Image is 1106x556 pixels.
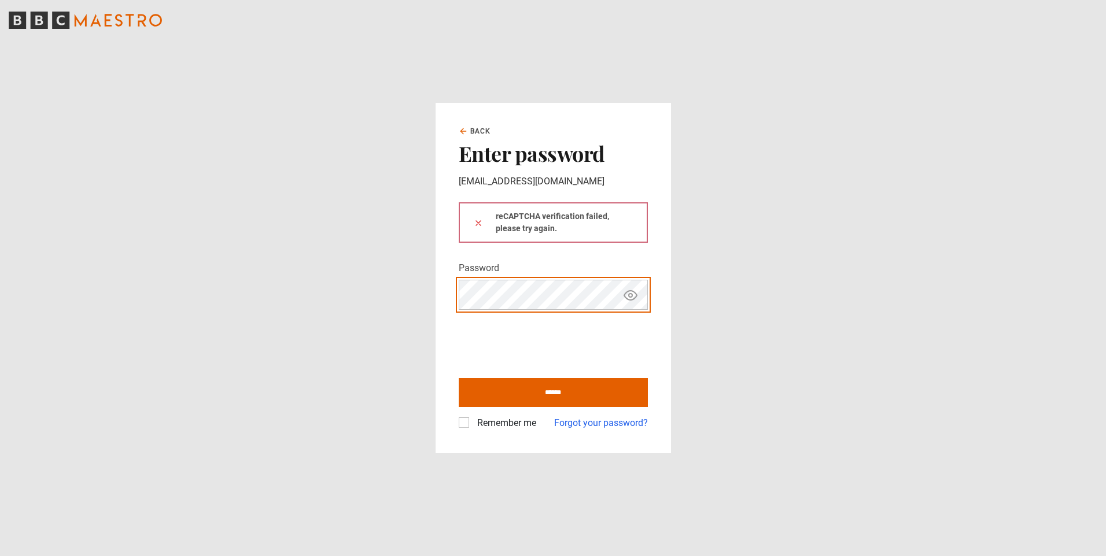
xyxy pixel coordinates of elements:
label: Password [459,261,499,275]
div: reCAPTCHA verification failed, please try again. [459,202,648,243]
h2: Enter password [459,141,648,165]
span: Back [470,126,491,136]
a: Forgot your password? [554,416,648,430]
label: Remember me [473,416,536,430]
iframe: reCAPTCHA [459,319,635,364]
a: Back [459,126,491,136]
button: Show password [621,285,640,305]
svg: BBC Maestro [9,12,162,29]
p: [EMAIL_ADDRESS][DOMAIN_NAME] [459,175,648,188]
